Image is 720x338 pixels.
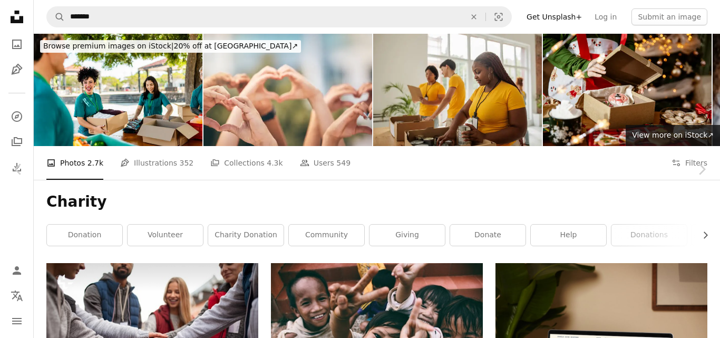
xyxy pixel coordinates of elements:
img: Crowd, hands and heart sign with group of people, community and friends with emoji for care, free... [203,34,372,146]
a: Next [683,119,720,220]
button: Visual search [486,7,511,27]
a: donations [611,225,687,246]
button: Search Unsplash [47,7,65,27]
span: 20% off at [GEOGRAPHIC_DATA] ↗ [43,42,298,50]
a: Users 549 [300,146,351,180]
button: Filters [672,146,707,180]
a: help [531,225,606,246]
button: scroll list to the right [696,225,707,246]
a: Illustrations [6,59,27,80]
span: Browse premium images on iStock | [43,42,173,50]
a: Get Unsplash+ [520,8,588,25]
a: donation [47,225,122,246]
a: giving [369,225,445,246]
span: 4.3k [267,157,283,169]
button: Clear [462,7,485,27]
img: Community Volunteers Packing Food for Distribution [373,34,542,146]
a: Collections 4.3k [210,146,283,180]
a: community [289,225,364,246]
a: donate [450,225,526,246]
a: Log in / Sign up [6,260,27,281]
button: Menu [6,311,27,332]
img: Young woman organizing donation boxes and talking to volunteers outdoors [34,34,202,146]
h1: Charity [46,192,707,211]
a: Log in [588,8,623,25]
a: Explore [6,106,27,127]
button: Language [6,285,27,306]
span: View more on iStock ↗ [632,131,714,139]
a: volunteer [128,225,203,246]
img: Packing homemade gingerbread cookies for Christmas market [543,34,712,146]
a: Photos [6,34,27,55]
form: Find visuals sitewide [46,6,512,27]
span: 549 [336,157,351,169]
span: 352 [180,157,194,169]
a: Illustrations 352 [120,146,193,180]
button: Submit an image [631,8,707,25]
a: Browse premium images on iStock|20% off at [GEOGRAPHIC_DATA]↗ [34,34,307,59]
a: View more on iStock↗ [626,125,720,146]
a: charity donation [208,225,284,246]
